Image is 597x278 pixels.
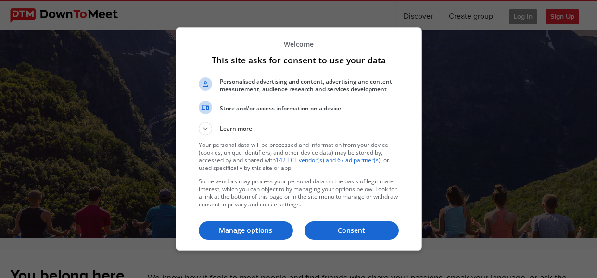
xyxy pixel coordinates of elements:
[276,156,381,164] a: 142 TCF vendor(s) and 67 ad partner(s)
[220,105,399,112] span: Store and/or access information on a device
[199,178,399,208] p: Some vendors may process your personal data on the basis of legitimate interest, which you can ob...
[220,124,252,135] span: Learn more
[199,122,399,135] button: Learn more
[220,78,399,93] span: Personalised advertising and content, advertising and content measurement, audience research and ...
[199,221,293,240] button: Manage options
[199,54,399,66] h1: This site asks for consent to use your data
[305,226,399,235] p: Consent
[199,39,399,48] p: Welcome
[199,226,293,235] p: Manage options
[199,141,399,172] p: Your personal data will be processed and information from your device (cookies, unique identifier...
[176,27,422,251] div: This site asks for consent to use your data
[305,221,399,240] button: Consent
